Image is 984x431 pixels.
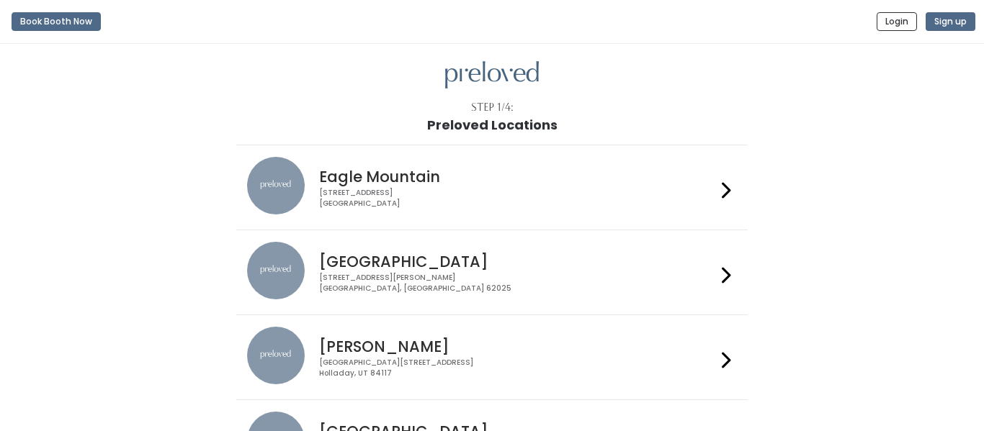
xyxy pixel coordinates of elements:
[877,12,917,31] button: Login
[247,242,305,299] img: preloved location
[926,12,975,31] button: Sign up
[319,273,715,294] div: [STREET_ADDRESS][PERSON_NAME] [GEOGRAPHIC_DATA], [GEOGRAPHIC_DATA] 62025
[12,12,101,31] button: Book Booth Now
[247,157,305,214] img: preloved location
[247,157,736,218] a: preloved location Eagle Mountain [STREET_ADDRESS][GEOGRAPHIC_DATA]
[319,253,715,270] h4: [GEOGRAPHIC_DATA]
[247,327,736,388] a: preloved location [PERSON_NAME] [GEOGRAPHIC_DATA][STREET_ADDRESS]Holladay, UT 84117
[319,188,715,209] div: [STREET_ADDRESS] [GEOGRAPHIC_DATA]
[247,327,305,384] img: preloved location
[471,100,514,115] div: Step 1/4:
[12,6,101,37] a: Book Booth Now
[319,168,715,185] h4: Eagle Mountain
[319,338,715,355] h4: [PERSON_NAME]
[247,242,736,303] a: preloved location [GEOGRAPHIC_DATA] [STREET_ADDRESS][PERSON_NAME][GEOGRAPHIC_DATA], [GEOGRAPHIC_D...
[319,358,715,378] div: [GEOGRAPHIC_DATA][STREET_ADDRESS] Holladay, UT 84117
[427,118,558,132] h1: Preloved Locations
[445,61,539,89] img: preloved logo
